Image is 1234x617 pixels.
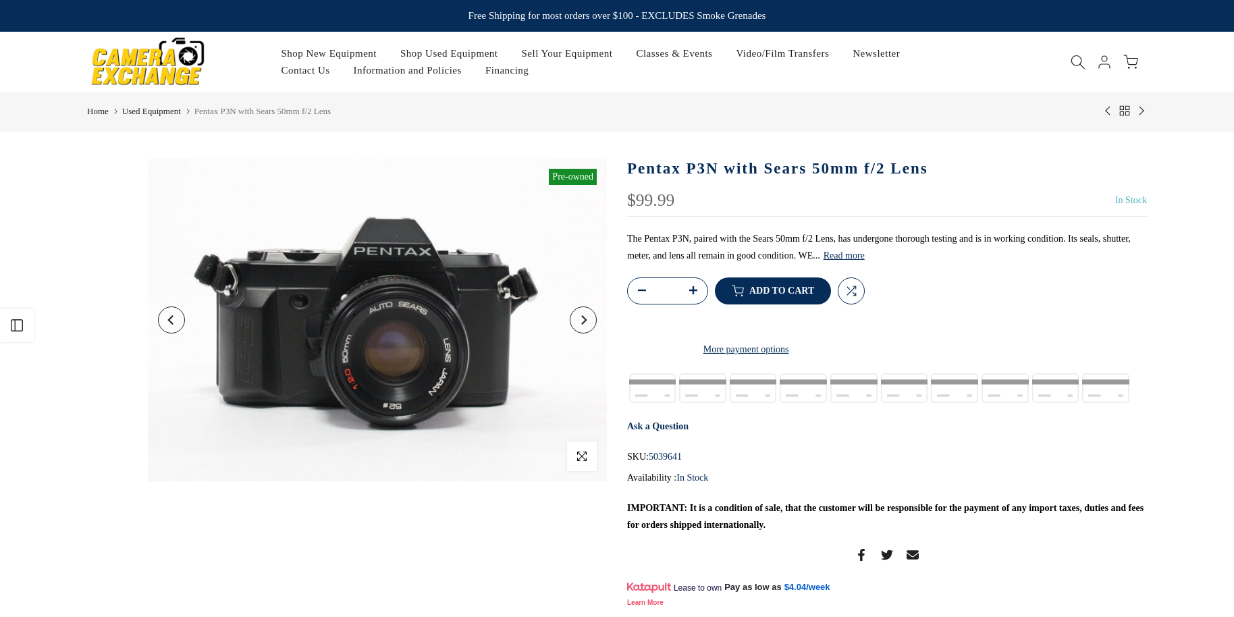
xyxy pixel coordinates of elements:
a: Information and Policies [342,62,473,79]
button: Next [570,306,597,333]
img: amazon payments [678,371,728,404]
a: Shop Used Equipment [388,45,510,62]
a: Ask a Question [627,421,689,431]
a: Share on Email [907,547,919,563]
span: 5039641 [649,448,682,465]
a: More payment options [627,341,865,358]
strong: Free Shipping for most orders over $100 - EXCLUDES Smoke Grenades [468,10,766,21]
img: google pay [879,371,930,404]
span: Add to cart [749,286,814,296]
span: Pentax P3N with Sears 50mm f/2 Lens [194,106,331,116]
img: paypal [980,371,1031,404]
a: $4.04/week [784,581,830,593]
strong: IMPORTANT: It is a condition of sale, that the customer will be responsible for the payment of an... [627,503,1144,530]
a: Sell Your Equipment [510,45,624,62]
h1: Pentax P3N with Sears 50mm f/2 Lens [627,159,1147,178]
a: Used Equipment [122,105,181,118]
a: Newsletter [841,45,912,62]
img: synchrony [627,371,678,404]
span: Pay as low as [724,581,782,593]
div: $99.99 [627,192,674,209]
a: Video/Film Transfers [724,45,841,62]
div: SKU: [627,448,1147,465]
button: Read more [824,250,865,262]
a: Contact Us [269,62,342,79]
img: visa [1081,371,1131,404]
img: discover [829,371,880,404]
a: Learn More [627,599,664,606]
span: Lease to own [674,583,722,593]
a: Share on Twitter [881,547,893,563]
a: Classes & Events [624,45,724,62]
span: In Stock [676,473,708,483]
img: master [930,371,980,404]
button: Previous [158,306,185,333]
img: Pentax P3N with Sears 50mm f/2 Lens 35mm Film Cameras - 35mm SLR Cameras Pentax 5039641 [148,159,607,481]
img: american express [728,371,778,404]
img: apple pay [778,371,829,404]
div: Availability : [627,469,1147,486]
img: shopify pay [1030,371,1081,404]
button: Add to cart [715,277,831,304]
a: Financing [473,62,541,79]
p: The Pentax P3N, paired with the Sears 50mm f/2 Lens, has undergone thorough testing and is in wor... [627,230,1147,264]
a: Home [87,105,109,118]
a: Share on Facebook [855,547,867,563]
a: Shop New Equipment [269,45,389,62]
span: In Stock [1115,195,1147,205]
